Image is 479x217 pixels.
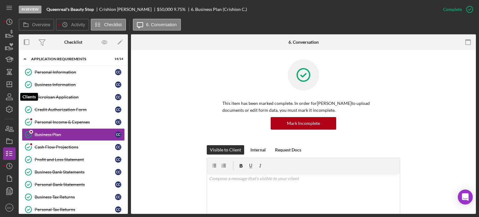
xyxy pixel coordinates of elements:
[112,57,123,61] div: 14 / 14
[210,145,241,155] div: Visible to Client
[133,19,181,31] button: 6. Conversation
[35,195,115,200] div: Business Tax Returns
[56,19,89,31] button: Activity
[115,181,121,188] div: C C
[115,131,121,138] div: C C
[22,128,125,141] a: Business PlanCC
[275,145,301,155] div: Request Docs
[22,116,125,128] a: Personal Income & ExpensesCC
[7,206,12,210] text: DC
[437,3,476,16] button: Complete
[250,145,266,155] div: Internal
[71,22,85,27] label: Activity
[146,22,177,27] label: 6. Conversation
[22,141,125,153] a: Cash Flow ProjectionsCC
[31,57,108,61] div: APPLICATION REQUIREMENTS
[32,22,50,27] label: Overview
[22,66,125,78] a: Personal InformationCC
[272,145,304,155] button: Request Docs
[35,132,115,137] div: Business Plan
[207,145,244,155] button: Visible to Client
[35,107,115,112] div: Credit Authorization Form
[222,100,385,114] p: This item has been marked complete. In order for [PERSON_NAME] to upload documents or edit form d...
[22,178,125,191] a: Personal Bank StatementsCC
[247,145,269,155] button: Internal
[35,82,115,87] div: Business Information
[99,7,157,12] div: Crishion [PERSON_NAME]
[19,6,41,13] div: In Review
[115,144,121,150] div: C C
[35,145,115,150] div: Cash Flow Projections
[22,153,125,166] a: Profit and Loss StatementCC
[458,190,473,205] div: Open Intercom Messenger
[115,69,121,75] div: C C
[35,207,115,212] div: Personal Tax Returns
[19,19,54,31] button: Overview
[443,3,462,16] div: Complete
[115,156,121,163] div: C C
[288,40,319,45] div: 6. Conversation
[22,166,125,178] a: Business Bank StatementsCC
[46,7,94,12] b: Queenreal's Beauty Stop
[3,201,16,214] button: DC
[35,182,115,187] div: Personal Bank Statements
[91,19,126,31] button: Checklist
[271,117,336,130] button: Mark Incomplete
[191,7,247,12] div: 6. Business Plan (Crishion C.)
[115,119,121,125] div: C C
[115,169,121,175] div: C C
[287,117,320,130] div: Mark Incomplete
[104,22,122,27] label: Checklist
[22,91,125,103] a: Microloan ApplicationCC
[115,194,121,200] div: C C
[115,206,121,213] div: C C
[115,81,121,88] div: C C
[22,203,125,216] a: Personal Tax ReturnsCC
[115,94,121,100] div: C C
[35,95,115,100] div: Microloan Application
[35,70,115,75] div: Personal Information
[157,7,173,12] span: $50,000
[35,157,115,162] div: Profit and Loss Statement
[35,120,115,125] div: Personal Income & Expenses
[22,103,125,116] a: Credit Authorization FormCC
[22,191,125,203] a: Business Tax ReturnsCC
[174,7,186,12] div: 9.75 %
[35,170,115,175] div: Business Bank Statements
[115,106,121,113] div: C C
[64,40,82,45] div: Checklist
[22,78,125,91] a: Business InformationCC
